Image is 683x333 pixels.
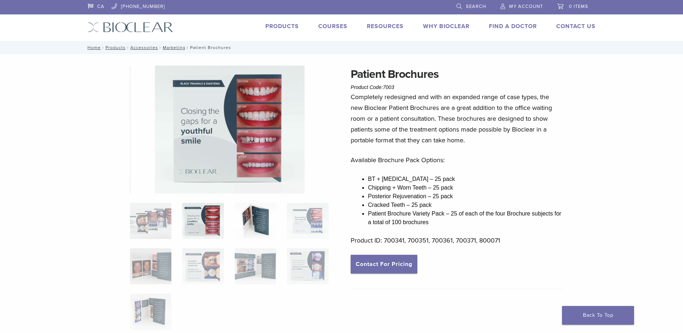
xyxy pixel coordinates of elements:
a: Resources [367,23,404,30]
a: Accessories [130,45,158,50]
span: My Account [509,4,543,9]
img: Patient Brochures - Image 5 [130,248,171,284]
a: Products [105,45,126,50]
a: Back To Top [562,306,634,325]
span: Product Code: [351,84,394,90]
span: / [101,46,105,49]
img: Patient Brochures - Image 4 [287,203,328,239]
img: Patient Brochures - Image 2 [182,203,224,239]
img: Bioclear [88,22,173,32]
p: Completely redesigned and with an expanded range of case types, the new Bioclear Patient Brochure... [351,92,562,146]
li: Patient Brochure Variety Pack – 25 of each of the four Brochure subjects for a total of 100 broch... [368,209,562,227]
span: / [185,46,190,49]
img: New-Patient-Brochures_All-Four-1920x1326-1-324x324.jpg [130,203,171,239]
span: Search [466,4,486,9]
span: / [126,46,130,49]
li: Chipping + Worn Teeth – 25 pack [368,183,562,192]
p: Product ID: 700341, 700351, 700361, 700371, 800071 [351,235,562,246]
li: BT + [MEDICAL_DATA] – 25 pack [368,175,562,183]
a: Products [265,23,299,30]
li: Posterior Rejuvenation – 25 pack [368,192,562,201]
img: Patient Brochures - Image 8 [287,248,328,284]
span: 0 items [569,4,588,9]
a: Why Bioclear [423,23,469,30]
p: Available Brochure Pack Options: [351,155,562,165]
li: Cracked Teeth – 25 pack [368,201,562,209]
span: 7003 [383,84,394,90]
a: Courses [318,23,347,30]
img: Patient Brochures - Image 9 [130,294,171,330]
img: Patient Brochures - Image 6 [182,248,224,284]
nav: Patient Brochures [82,41,601,54]
img: Patient Brochures - Image 2 [155,66,305,194]
span: / [158,46,163,49]
a: Contact For Pricing [351,255,417,274]
img: Patient Brochures - Image 7 [235,248,276,284]
img: Patient Brochures - Image 3 [235,203,276,239]
h1: Patient Brochures [351,66,562,83]
a: Marketing [163,45,185,50]
a: Contact Us [556,23,596,30]
a: Home [85,45,101,50]
a: Find A Doctor [489,23,537,30]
